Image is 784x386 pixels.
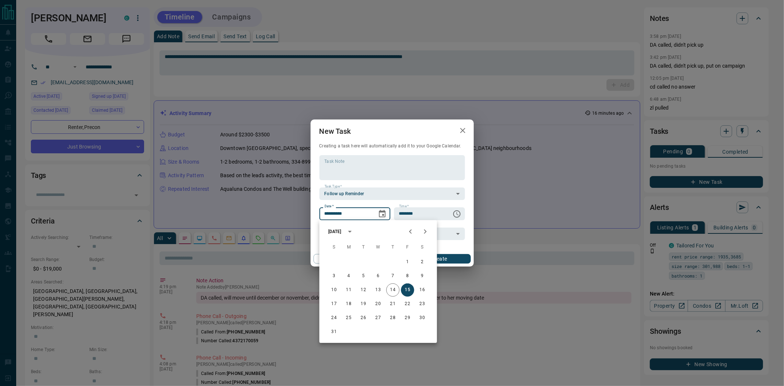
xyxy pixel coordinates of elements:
[342,311,355,325] button: 25
[403,224,418,239] button: Previous month
[314,254,376,264] button: Cancel
[375,207,390,221] button: Choose date, selected date is Aug 15, 2025
[401,311,414,325] button: 29
[344,225,356,238] button: calendar view is open, switch to year view
[327,240,341,255] span: Sunday
[450,207,464,221] button: Choose time, selected time is 6:00 AM
[408,254,470,264] button: Create
[342,269,355,283] button: 4
[401,297,414,311] button: 22
[325,184,342,189] label: Task Type
[327,311,341,325] button: 24
[401,269,414,283] button: 8
[325,204,334,209] label: Date
[357,297,370,311] button: 19
[416,269,429,283] button: 9
[357,269,370,283] button: 5
[386,269,400,283] button: 7
[416,311,429,325] button: 30
[372,283,385,297] button: 13
[327,269,341,283] button: 3
[342,283,355,297] button: 11
[357,283,370,297] button: 12
[416,297,429,311] button: 23
[327,325,341,339] button: 31
[416,240,429,255] span: Saturday
[386,311,400,325] button: 28
[372,240,385,255] span: Wednesday
[372,311,385,325] button: 27
[357,311,370,325] button: 26
[401,283,414,297] button: 15
[327,283,341,297] button: 10
[418,224,433,239] button: Next month
[328,228,341,235] div: [DATE]
[372,297,385,311] button: 20
[386,240,400,255] span: Thursday
[342,240,355,255] span: Monday
[319,187,465,200] div: Follow up Reminder
[342,297,355,311] button: 18
[399,204,409,209] label: Time
[401,255,414,269] button: 1
[386,283,400,297] button: 14
[416,283,429,297] button: 16
[401,240,414,255] span: Friday
[327,297,341,311] button: 17
[416,255,429,269] button: 2
[319,143,465,149] p: Creating a task here will automatically add it to your Google Calendar.
[386,297,400,311] button: 21
[357,240,370,255] span: Tuesday
[311,119,360,143] h2: New Task
[372,269,385,283] button: 6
